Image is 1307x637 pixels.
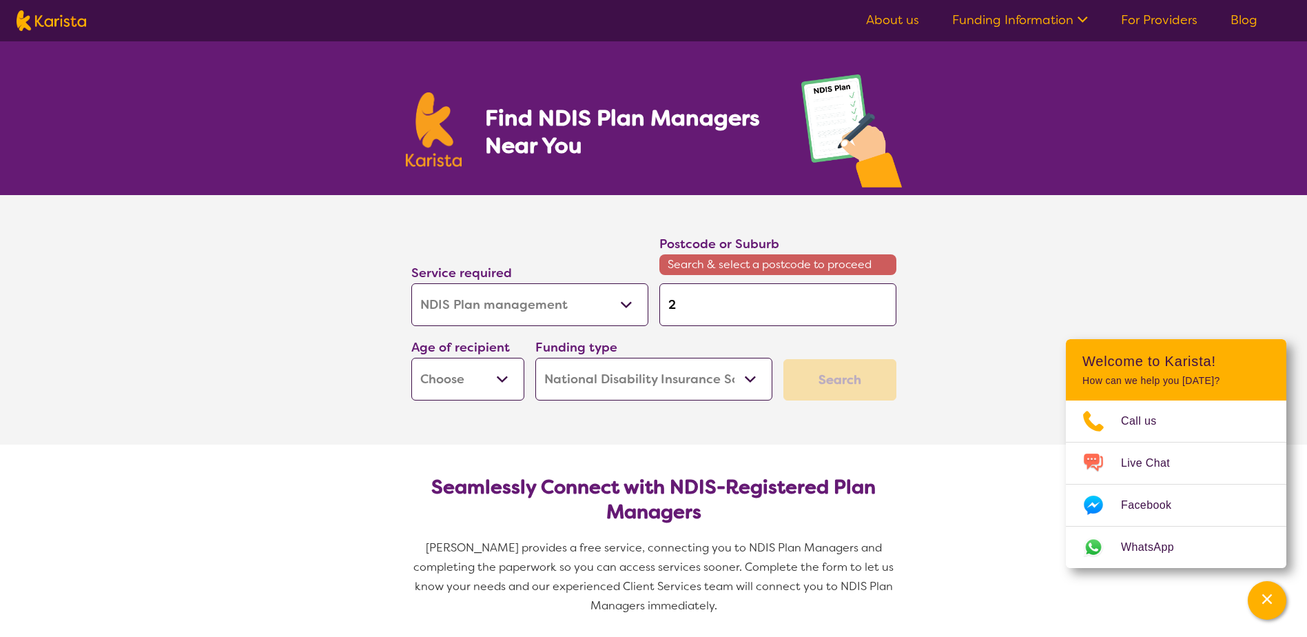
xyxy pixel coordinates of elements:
input: Type [659,283,896,326]
img: Karista logo [17,10,86,31]
a: Blog [1231,12,1257,28]
span: WhatsApp [1121,537,1191,558]
a: About us [866,12,919,28]
a: Funding Information [952,12,1088,28]
p: How can we help you [DATE]? [1082,375,1270,387]
div: Channel Menu [1066,339,1286,568]
span: Search & select a postcode to proceed [659,254,896,275]
label: Service required [411,265,512,281]
h1: Find NDIS Plan Managers Near You [485,104,773,159]
a: For Providers [1121,12,1197,28]
h2: Welcome to Karista! [1082,353,1270,370]
span: Live Chat [1121,453,1186,474]
span: Facebook [1121,495,1188,516]
ul: Choose channel [1066,401,1286,568]
h2: Seamlessly Connect with NDIS-Registered Plan Managers [422,475,885,525]
label: Postcode or Suburb [659,236,779,252]
span: [PERSON_NAME] provides a free service, connecting you to NDIS Plan Managers and completing the pa... [413,540,896,613]
label: Funding type [535,339,617,356]
label: Age of recipient [411,339,510,356]
img: plan-management [801,74,902,195]
img: Karista logo [406,92,462,167]
button: Channel Menu [1248,581,1286,620]
a: Web link opens in a new tab. [1066,527,1286,568]
span: Call us [1121,411,1173,432]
